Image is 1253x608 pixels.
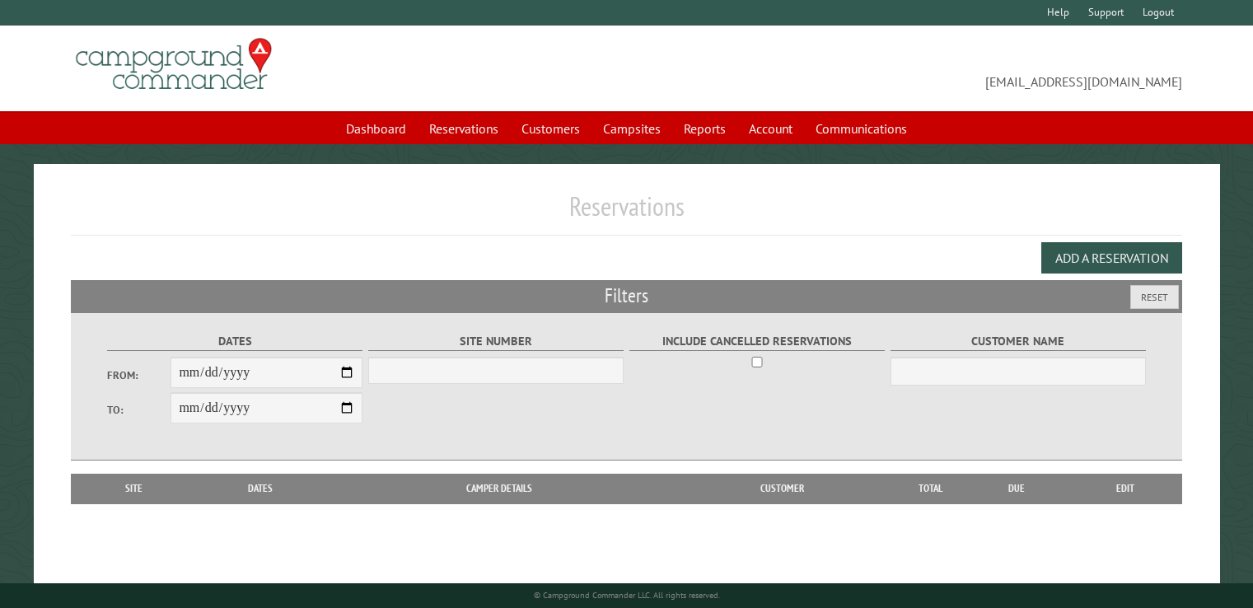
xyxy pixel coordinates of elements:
label: Include Cancelled Reservations [629,332,886,351]
a: Reservations [419,113,508,144]
label: Customer Name [891,332,1147,351]
label: Dates [107,332,363,351]
small: © Campground Commander LLC. All rights reserved. [534,590,720,601]
th: Due [964,474,1069,503]
th: Customer [666,474,898,503]
label: To: [107,402,171,418]
label: Site Number [368,332,624,351]
button: Reset [1130,285,1179,309]
th: Camper Details [332,474,666,503]
th: Site [79,474,189,503]
a: Account [739,113,802,144]
img: Campground Commander [71,32,277,96]
th: Total [898,474,964,503]
h1: Reservations [71,190,1182,236]
a: Dashboard [336,113,416,144]
a: Communications [806,113,917,144]
th: Dates [189,474,332,503]
span: [EMAIL_ADDRESS][DOMAIN_NAME] [627,45,1182,91]
th: Edit [1069,474,1182,503]
label: From: [107,367,171,383]
a: Reports [674,113,736,144]
button: Add a Reservation [1041,242,1182,274]
a: Customers [512,113,590,144]
a: Campsites [593,113,671,144]
h2: Filters [71,280,1182,311]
